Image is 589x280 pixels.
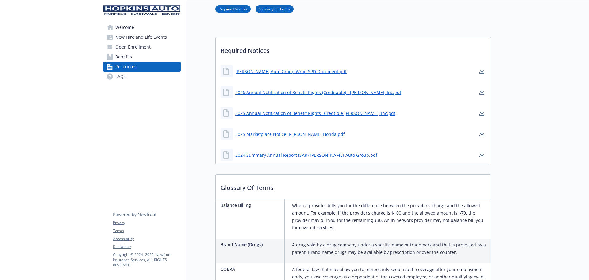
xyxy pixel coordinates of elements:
[103,72,181,81] a: FAQs
[478,130,486,138] a: download document
[215,6,251,12] a: Required Notices
[216,37,491,60] p: Required Notices
[115,42,151,52] span: Open Enrollment
[115,52,132,62] span: Benefits
[103,42,181,52] a: Open Enrollment
[235,152,377,158] a: 2024 Summary Annual Report (SAR) [PERSON_NAME] Auto Group.pdf
[478,109,486,117] a: download document
[478,89,486,96] a: download document
[216,175,491,197] p: Glossary Of Terms
[103,52,181,62] a: Benefits
[221,202,282,208] p: Balance Billing
[478,68,486,75] a: download document
[478,151,486,159] a: download document
[221,266,282,272] p: COBRA
[115,22,134,32] span: Welcome
[103,62,181,72] a: Resources
[115,32,167,42] span: New Hire and Life Events
[113,252,180,268] p: Copyright © 2024 - 2025 , Newfront Insurance Services, ALL RIGHTS RESERVED
[115,62,137,72] span: Resources
[115,72,126,81] span: FAQs
[113,228,180,234] a: Terms
[235,131,345,137] a: 2025 Marketplace Notice [PERSON_NAME] Honda.pdf
[256,6,294,12] a: Glossary Of Terms
[235,89,401,96] a: 2026 Annual Notification of Benefit Rights (Creditable) - [PERSON_NAME], Inc.pdf
[113,244,180,250] a: Disclaimer
[103,32,181,42] a: New Hire and Life Events
[292,202,488,231] p: When a provider bills you for the difference between the provider’s charge and the allowed amount...
[113,220,180,226] a: Privacy
[235,68,347,75] a: [PERSON_NAME] Auto Group Wrap SPD Document.pdf
[113,236,180,242] a: Accessibility
[235,110,395,116] a: 2025 Annual Notification of Benefit Rights_ Credtible [PERSON_NAME], Inc.pdf
[292,241,488,256] p: A drug sold by a drug company under a specific name or trademark and that is protected by a paten...
[221,241,282,248] p: Brand Name (Drugs)
[103,22,181,32] a: Welcome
